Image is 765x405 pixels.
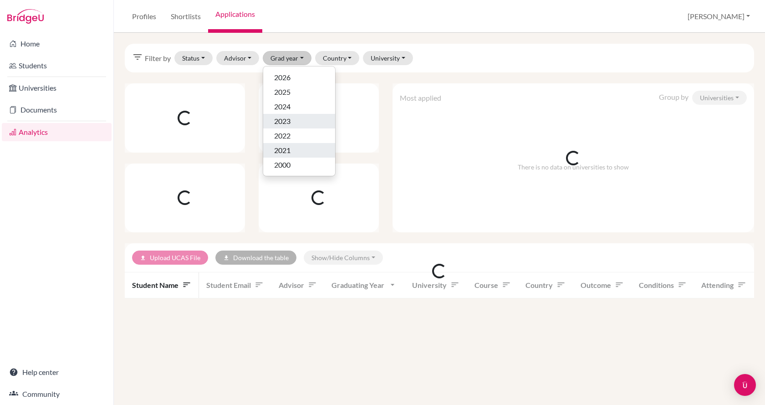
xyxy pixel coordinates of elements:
span: Filter by [145,53,171,64]
button: 2023 [263,114,335,128]
div: Grad year [263,66,336,176]
span: 2025 [274,87,291,97]
button: [PERSON_NAME] [683,8,754,25]
i: sort [182,280,191,289]
button: 2026 [263,70,335,85]
button: Status [174,51,213,65]
i: filter_list [132,51,143,62]
button: Advisor [216,51,260,65]
button: 2000 [263,158,335,172]
button: 2021 [263,143,335,158]
a: Community [2,385,112,403]
button: Country [315,51,360,65]
img: Bridge-U [7,9,44,24]
button: University [363,51,413,65]
span: 2022 [274,130,291,141]
a: Help center [2,363,112,381]
span: 2023 [274,116,291,127]
button: Grad year [263,51,311,65]
button: 2022 [263,128,335,143]
a: Analytics [2,123,112,141]
span: 2024 [274,101,291,112]
span: 2021 [274,145,291,156]
span: 2026 [274,72,291,83]
a: Students [2,56,112,75]
span: 2000 [274,159,291,170]
a: Documents [2,101,112,119]
a: Home [2,35,112,53]
a: Universities [2,79,112,97]
button: 2025 [263,85,335,99]
div: Open Intercom Messenger [734,374,756,396]
span: Student name [132,281,191,289]
button: 2024 [263,99,335,114]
